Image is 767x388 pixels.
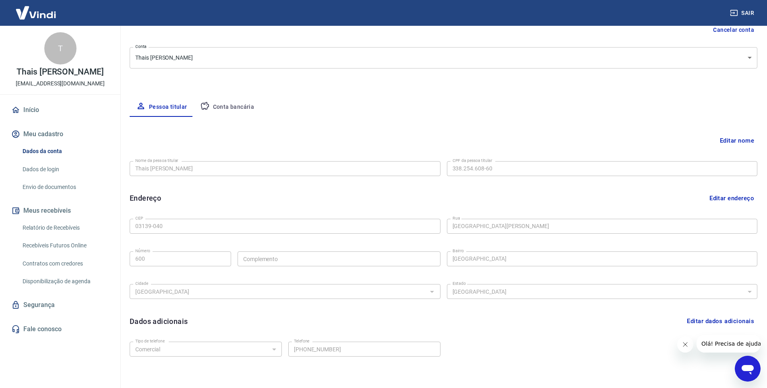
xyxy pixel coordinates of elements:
button: Editar endereço [706,191,757,206]
label: Nome da pessoa titular [135,158,178,164]
button: Editar dados adicionais [684,313,757,329]
button: Conta bancária [194,98,261,117]
label: Estado [453,280,466,286]
a: Envio de documentos [19,179,111,195]
label: Tipo de telefone [135,338,165,344]
button: Editar nome [717,133,757,148]
a: Fale conosco [10,320,111,338]
input: Digite aqui algumas palavras para buscar a cidade [132,286,425,297]
a: Dados da conta [19,143,111,160]
div: T [44,32,76,64]
label: Cidade [135,280,148,286]
iframe: Botão para abrir a janela de mensagens [735,356,761,382]
label: Bairro [453,248,464,254]
iframe: Fechar mensagem [677,336,693,353]
label: CEP [135,215,143,221]
h6: Endereço [130,193,161,203]
h6: Dados adicionais [130,316,188,327]
a: Recebíveis Futuros Online [19,237,111,254]
img: Vindi [10,0,62,25]
a: Disponibilização de agenda [19,273,111,290]
iframe: Mensagem da empresa [697,335,761,353]
a: Contratos com credores [19,255,111,272]
button: Meu cadastro [10,125,111,143]
a: Relatório de Recebíveis [19,220,111,236]
p: Thais [PERSON_NAME] [17,68,104,76]
div: Thais [PERSON_NAME] [130,47,757,68]
button: Pessoa titular [130,98,194,117]
button: Cancelar conta [710,23,757,37]
a: Início [10,101,111,119]
label: Conta [135,44,147,50]
label: Rua [453,215,460,221]
a: Dados de login [19,161,111,178]
label: Número [135,248,150,254]
p: [EMAIL_ADDRESS][DOMAIN_NAME] [16,79,105,88]
button: Meus recebíveis [10,202,111,220]
label: CPF da pessoa titular [453,158,492,164]
label: Telefone [294,338,310,344]
button: Sair [728,6,757,21]
span: Olá! Precisa de ajuda? [5,6,68,12]
a: Segurança [10,296,111,314]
